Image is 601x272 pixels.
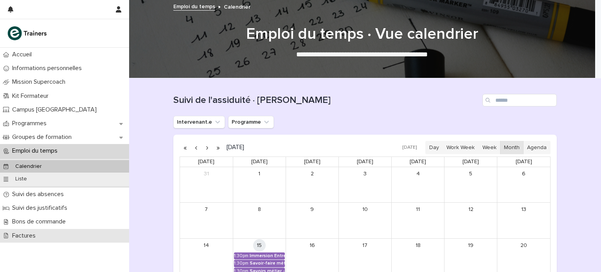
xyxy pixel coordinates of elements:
[234,261,248,266] div: 1:30pm
[250,253,285,259] div: Immersion Entreprise - Immersion tutorée
[514,157,534,167] a: Saturday
[9,147,64,155] p: Emploi du temps
[233,167,286,203] td: September 1, 2025
[9,176,33,182] p: Liste
[359,239,371,252] a: September 17, 2025
[6,25,49,41] img: K0CqGN7SDeD6s4JG8KQk
[224,2,250,11] p: Calendrier
[234,253,248,259] div: 1:30pm
[212,141,223,154] button: Next year
[359,168,371,180] a: September 3, 2025
[253,203,266,216] a: September 8, 2025
[518,239,530,252] a: September 20, 2025
[250,261,285,266] div: Savoir-faire métier - Approvisionnement du rayon
[9,120,53,127] p: Programmes
[306,239,318,252] a: September 16, 2025
[253,168,266,180] a: September 1, 2025
[9,191,70,198] p: Suivi des absences
[359,203,371,216] a: September 10, 2025
[392,203,444,239] td: September 11, 2025
[173,2,215,11] a: Emploi du temps
[286,203,338,239] td: September 9, 2025
[9,232,42,240] p: Factures
[200,239,212,252] a: September 14, 2025
[9,65,88,72] p: Informations personnelles
[399,142,421,153] button: [DATE]
[338,203,391,239] td: September 10, 2025
[425,141,443,154] button: Day
[9,92,55,100] p: Kit Formateur
[173,95,479,106] h1: Suivi de l'assiduité · [PERSON_NAME]
[392,167,444,203] td: September 4, 2025
[497,203,550,239] td: September 13, 2025
[233,203,286,239] td: September 8, 2025
[302,157,322,167] a: Tuesday
[497,167,550,203] td: September 6, 2025
[9,51,38,58] p: Accueil
[202,141,212,154] button: Next month
[338,167,391,203] td: September 3, 2025
[196,157,216,167] a: Sunday
[355,157,375,167] a: Wednesday
[464,239,477,252] a: September 19, 2025
[412,239,424,252] a: September 18, 2025
[306,203,318,216] a: September 9, 2025
[461,157,480,167] a: Friday
[9,78,72,86] p: Mission Supercoach
[9,106,103,113] p: Campus [GEOGRAPHIC_DATA]
[523,141,551,154] button: Agenda
[170,25,554,43] h1: Emploi du temps · Vue calendrier
[306,168,318,180] a: September 2, 2025
[443,141,479,154] button: Work Week
[228,116,274,128] button: Programme
[518,203,530,216] a: September 13, 2025
[9,133,78,141] p: Groupes de formation
[180,203,233,239] td: September 7, 2025
[482,94,557,106] input: Search
[9,218,72,225] p: Bons de commande
[9,204,74,212] p: Suivi des justificatifs
[518,168,530,180] a: September 6, 2025
[223,144,244,150] h2: [DATE]
[200,168,212,180] a: August 31, 2025
[9,163,48,170] p: Calendrier
[412,203,424,216] a: September 11, 2025
[408,157,428,167] a: Thursday
[180,167,233,203] td: August 31, 2025
[286,167,338,203] td: September 2, 2025
[191,141,202,154] button: Previous month
[253,239,266,252] a: September 15, 2025
[444,167,497,203] td: September 5, 2025
[180,141,191,154] button: Previous year
[173,116,225,128] button: Intervenant.e
[478,141,500,154] button: Week
[200,203,212,216] a: September 7, 2025
[464,203,477,216] a: September 12, 2025
[250,157,269,167] a: Monday
[464,168,477,180] a: September 5, 2025
[500,141,524,154] button: Month
[444,203,497,239] td: September 12, 2025
[412,168,424,180] a: September 4, 2025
